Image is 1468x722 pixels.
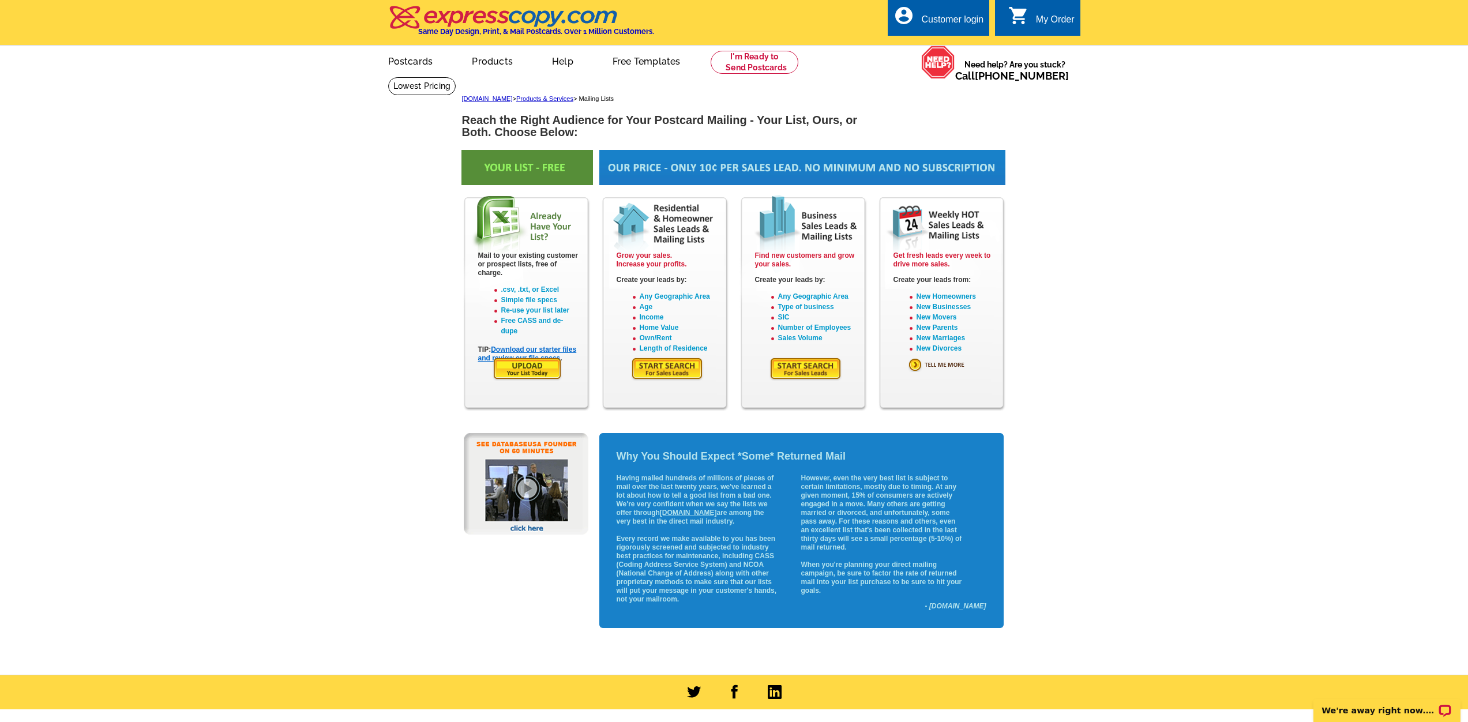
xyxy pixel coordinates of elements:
[1036,14,1075,31] div: My Order
[893,251,991,268] span: Get fresh leads every week to drive more sales.
[461,150,593,185] img: Only 10 cents per sales lead. No minimum and no subscription.
[493,357,562,381] img: Upload your existing mailing list of customers or prospects today.
[631,357,704,381] img: START YOUR SEARCH FOR SALES LEADS
[617,474,778,604] p: Having mailed hundreds of millions of pieces of mail over the last twenty years, we've learned a ...
[660,509,717,517] a: [DOMAIN_NAME]
[640,291,718,302] li: Any Geographic Area
[418,27,654,36] h4: Same Day Design, Print, & Mail Postcards. Over 1 Million Customers.
[516,95,573,102] a: Products & Services
[640,312,718,322] li: Income
[501,315,579,336] li: Free CASS and de-dupe
[755,251,855,268] span: Find new customers and grow your sales.
[462,95,614,102] span: > > Mailing Lists
[617,251,673,260] span: Grow your sales.
[893,276,994,284] p: Create your leads from:
[501,305,579,315] li: Re-use your list later
[917,302,994,312] li: New Businesses
[917,333,994,343] li: New Marriages
[462,114,870,138] h1: Reach the Right Audience for Your Postcard Mailing - Your List, Ours, or Both. Choose Below:
[478,345,577,362] a: Download our starter files and review our file specs
[501,284,579,295] li: .csv, .txt, or Excel
[388,14,654,36] a: Same Day Design, Print, & Mail Postcards. Over 1 Million Customers.
[640,322,718,333] li: Home Value
[917,291,994,302] li: New Homeowners
[617,260,687,268] span: Increase your profits.
[464,433,588,535] img: DatabaseUSA.com Founder Vin Gupta on 60 Minutes
[478,251,579,277] p: Mail to your existing customer or prospect lists, free of charge.
[955,70,1069,82] span: Call
[617,450,986,463] h2: Why You Should Expect *Some* Returned Mail
[594,47,699,74] a: Free Templates
[1306,686,1468,722] iframe: LiveChat chat widget
[921,46,955,79] img: help
[955,59,1075,82] span: Need help? Are you stuck?
[778,333,856,343] li: Sales Volume
[617,276,718,284] p: Create your leads by:
[370,47,452,74] a: Postcards
[453,47,531,74] a: Products
[778,312,856,322] li: SIC
[917,322,994,333] li: New Parents
[778,291,856,302] li: Any Geographic Area
[893,13,983,27] a: account_circle Customer login
[462,95,513,102] a: [DOMAIN_NAME]
[1008,5,1029,26] i: shopping_cart
[917,343,994,354] li: New Divorces
[534,47,592,74] a: Help
[917,312,994,322] li: New Movers
[1008,13,1075,27] a: shopping_cart My Order
[599,150,1005,185] img: Only 10 cents per sales lead. No minimum and no subscription.
[893,5,914,26] i: account_circle
[640,343,718,354] li: Length of Residence
[975,70,1069,82] a: [PHONE_NUMBER]
[501,295,579,305] li: Simple file specs
[801,474,963,595] p: However, even the very best list is subject to certain limitations, mostly due to timing. At any ...
[925,602,986,611] div: - [DOMAIN_NAME]
[778,322,856,333] li: Number of Employees
[755,276,856,284] p: Create your leads by:
[778,302,856,312] li: Type of business
[640,302,718,312] li: Age
[640,333,718,343] li: Own/Rent
[478,345,579,363] p: TIP: .
[921,14,983,31] div: Customer login
[908,357,981,372] img: TELL ME MORE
